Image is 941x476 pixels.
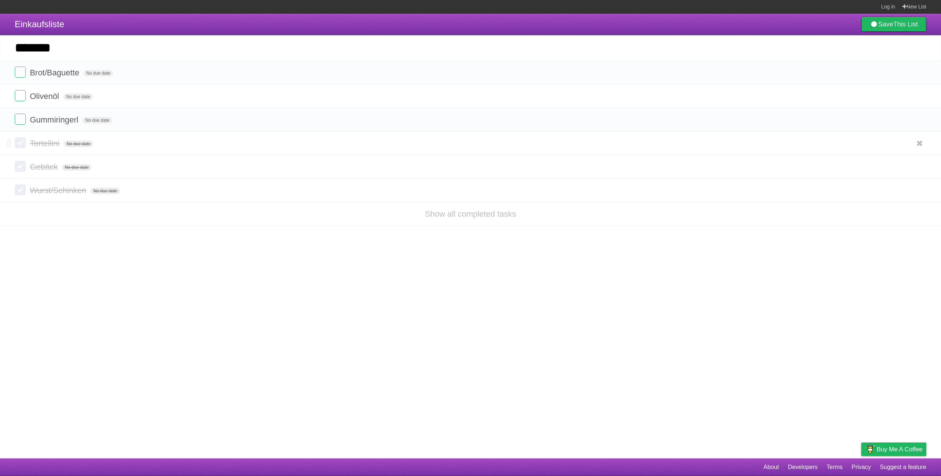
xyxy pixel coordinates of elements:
span: Gebäck [30,162,60,171]
span: No due date [90,188,120,194]
span: No due date [64,141,93,147]
span: Gummiringerl [30,115,80,124]
b: This List [893,21,918,28]
a: About [763,460,779,474]
label: Done [15,67,26,78]
span: Tortellini [30,139,61,148]
label: Done [15,184,26,195]
label: Done [15,137,26,148]
a: Developers [788,460,817,474]
a: Terms [827,460,843,474]
span: Brot/Baguette [30,68,81,77]
a: SaveThis List [861,17,926,32]
label: Done [15,90,26,101]
a: Privacy [852,460,871,474]
img: Buy me a coffee [865,443,875,455]
span: Wurst/Schinken [30,186,88,195]
span: Einkaufsliste [15,19,64,29]
span: No due date [83,70,113,77]
label: Done [15,114,26,125]
a: Buy me a coffee [861,443,926,456]
span: Buy me a coffee [877,443,923,456]
span: No due date [62,164,92,171]
a: Suggest a feature [880,460,926,474]
a: Show all completed tasks [425,209,516,219]
span: No due date [82,117,112,124]
label: Done [15,161,26,172]
span: Olivenöl [30,92,61,101]
span: No due date [63,93,93,100]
